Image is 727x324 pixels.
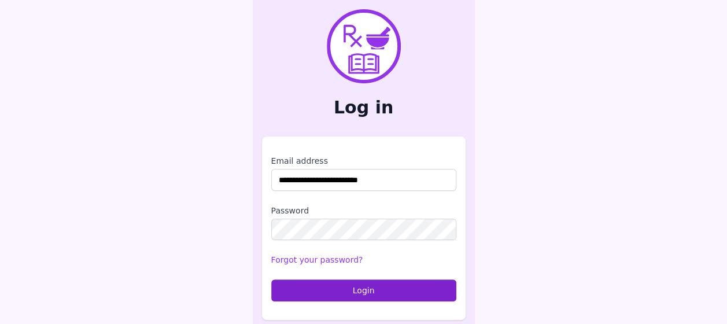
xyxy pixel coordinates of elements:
label: Password [271,205,456,216]
label: Email address [271,155,456,167]
h2: Log in [262,97,466,118]
a: Forgot your password? [271,255,363,264]
button: Login [271,279,456,301]
img: PharmXellence Logo [327,9,401,83]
